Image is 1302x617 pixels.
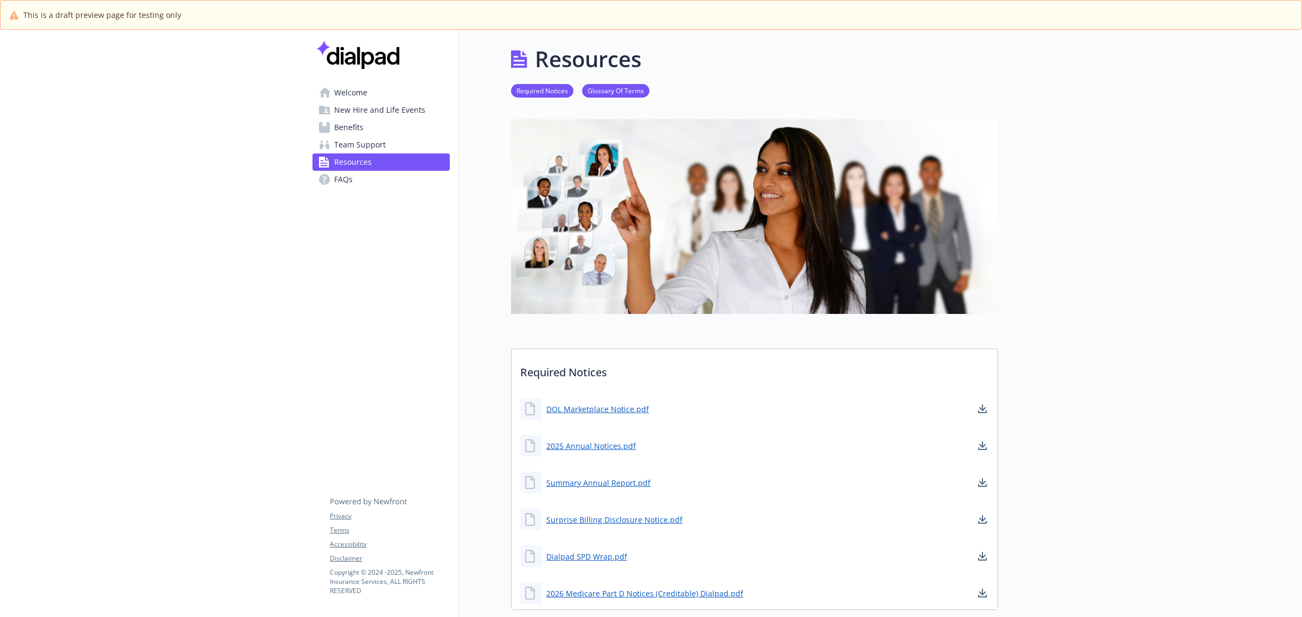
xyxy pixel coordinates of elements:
a: Welcome [312,84,450,101]
a: DOL Marketplace Notice.pdf [546,403,649,415]
a: Resources [312,153,450,171]
a: download document [976,439,989,452]
a: Glossary Of Terms [582,85,649,95]
span: Resources [334,153,372,171]
a: Disclaimer [330,554,449,563]
span: FAQs [334,171,353,188]
a: download document [976,587,989,600]
a: New Hire and Life Events [312,101,450,119]
a: FAQs [312,171,450,188]
a: Accessibility [330,539,449,549]
a: Benefits [312,119,450,136]
p: Required Notices [512,349,998,389]
a: Terms [330,525,449,535]
img: resources page banner [511,119,998,314]
span: This is a draft preview page for testing only [23,9,181,21]
a: download document [976,402,989,415]
a: download document [976,550,989,563]
p: Copyright © 2024 - 2025 , Newfront Insurance Services, ALL RIGHTS RESERVED [330,568,449,595]
a: Privacy [330,511,449,521]
span: Welcome [334,84,367,101]
span: New Hire and Life Events [334,101,425,119]
a: 2026 Medicare Part D Notices (Creditable) Dialpad.pdf [546,588,743,599]
a: Required Notices [511,85,573,95]
a: Dialpad SPD Wrap.pdf [546,551,627,562]
a: 2025 Annual Notices.pdf [546,440,636,452]
a: download document [976,513,989,526]
span: Benefits [334,119,363,136]
a: download document [976,476,989,489]
a: Summary Annual Report.pdf [546,477,650,489]
h1: Resources [535,43,641,75]
span: Team Support [334,136,386,153]
a: Team Support [312,136,450,153]
a: Surprise Billing Disclosure Notice.pdf [546,514,682,525]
